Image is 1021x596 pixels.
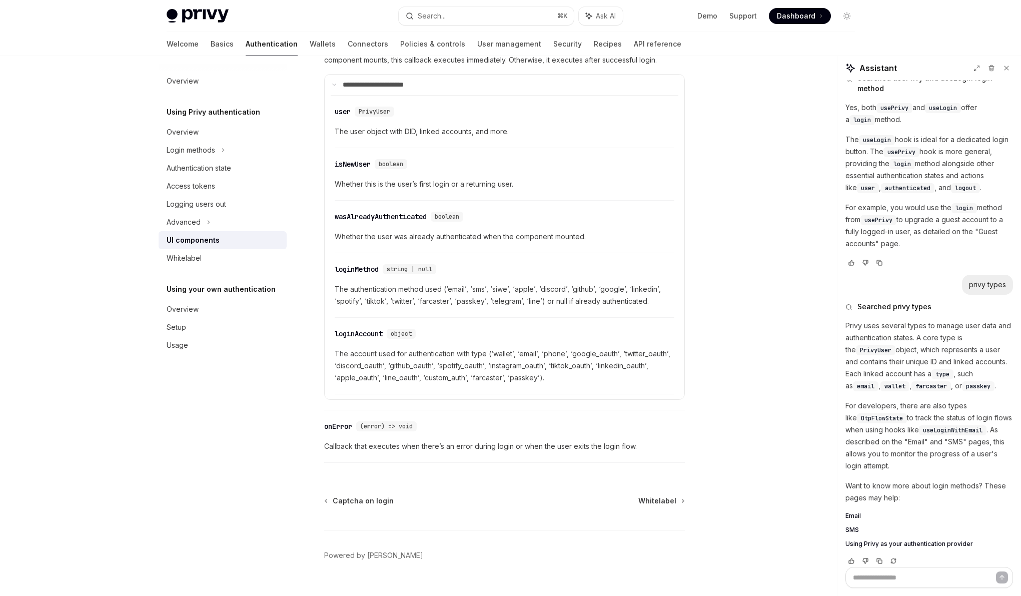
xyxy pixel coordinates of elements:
[167,144,215,156] div: Login methods
[159,249,287,267] a: Whitelabel
[845,202,1013,250] p: For example, you would use the method from to upgrade a guest account to a fully logged-in user, ...
[159,318,287,336] a: Setup
[845,134,1013,194] p: The hook is ideal for a dedicated login button. The hook is more general, providing the method al...
[857,302,931,312] span: Searched privy types
[880,104,908,112] span: usePrivy
[159,177,287,195] a: Access tokens
[579,7,623,25] button: Ask AI
[348,32,388,56] a: Connectors
[167,303,199,315] div: Overview
[335,178,674,190] div: Whether this is the user’s first login or a returning user.
[845,302,1013,312] button: Searched privy types
[324,421,352,431] div: onError
[845,540,1013,548] a: Using Privy as your authentication provider
[697,11,717,21] a: Demo
[966,382,990,390] span: passkey
[167,126,199,138] div: Overview
[159,195,287,213] a: Logging users out
[557,12,568,20] span: ⌘ K
[391,330,412,338] span: object
[845,540,973,548] span: Using Privy as your authentication provider
[400,32,465,56] a: Policies & controls
[923,426,982,434] span: useLoginWithEmail
[857,74,1013,94] span: Searched usePrivy and useLogin login method
[845,400,1013,472] p: For developers, there are also types like to track the status of login flows when using hooks lik...
[310,32,336,56] a: Wallets
[935,370,949,378] span: type
[638,496,684,506] a: Whitelabel
[839,8,855,24] button: Toggle dark mode
[955,184,976,192] span: logout
[845,480,1013,504] p: Want to know more about login methods? These pages may help:
[853,116,871,124] span: login
[729,11,757,21] a: Support
[360,422,413,430] span: (error) => void
[845,74,1013,94] button: Searched usePrivy and useLogin login method
[167,234,220,246] div: UI components
[335,283,674,307] div: The authentication method used (‘email’, ‘sms’, ‘siwe’, ‘apple’, ‘discord’, ‘github’, ‘google’, ‘...
[884,382,905,390] span: wallet
[167,216,201,228] div: Advanced
[359,108,390,116] span: PrivyUser
[333,496,394,506] span: Captcha on login
[167,321,186,333] div: Setup
[324,550,423,560] a: Powered by [PERSON_NAME]
[159,72,287,90] a: Overview
[777,11,815,21] span: Dashboard
[159,123,287,141] a: Overview
[335,159,371,169] div: isNewUser
[167,9,229,23] img: light logo
[324,440,685,452] span: Callback that executes when there’s an error during login or when the user exits the login flow.
[167,252,202,264] div: Whitelabel
[893,160,911,168] span: login
[594,32,622,56] a: Recipes
[167,75,199,87] div: Overview
[860,346,891,354] span: PrivyUser
[477,32,541,56] a: User management
[418,10,446,22] div: Search...
[553,32,582,56] a: Security
[335,348,674,384] div: The account used for authentication with type (‘wallet’, ‘email’, ‘phone’, ‘google_oauth’, ‘twitt...
[335,126,674,138] div: The user object with DID, linked accounts, and more.
[861,414,903,422] span: OtpFlowState
[387,265,432,273] span: string | null
[864,216,892,224] span: usePrivy
[167,106,260,118] h5: Using Privy authentication
[167,32,199,56] a: Welcome
[335,231,674,243] div: Whether the user was already authenticated when the component mounted.
[167,162,231,174] div: Authentication state
[845,512,1013,520] a: Email
[211,32,234,56] a: Basics
[596,11,616,21] span: Ask AI
[915,382,947,390] span: farcaster
[167,339,188,351] div: Usage
[955,204,973,212] span: login
[379,160,403,168] span: boolean
[159,336,287,354] a: Usage
[167,283,276,295] h5: Using your own authentication
[845,526,1013,534] a: SMS
[335,212,427,222] div: wasAlreadyAuthenticated
[435,213,459,221] span: boolean
[159,300,287,318] a: Overview
[863,136,891,144] span: useLogin
[399,7,574,25] button: Search...⌘K
[859,62,897,74] span: Assistant
[634,32,681,56] a: API reference
[769,8,831,24] a: Dashboard
[335,107,351,117] div: user
[885,184,930,192] span: authenticated
[861,184,875,192] span: user
[335,264,379,274] div: loginMethod
[845,102,1013,126] p: Yes, both and offer a method.
[167,198,226,210] div: Logging users out
[335,329,383,339] div: loginAccount
[845,526,859,534] span: SMS
[845,512,861,520] span: Email
[159,231,287,249] a: UI components
[638,496,676,506] span: Whitelabel
[887,148,915,156] span: usePrivy
[857,382,874,390] span: email
[167,180,215,192] div: Access tokens
[996,571,1008,583] button: Send message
